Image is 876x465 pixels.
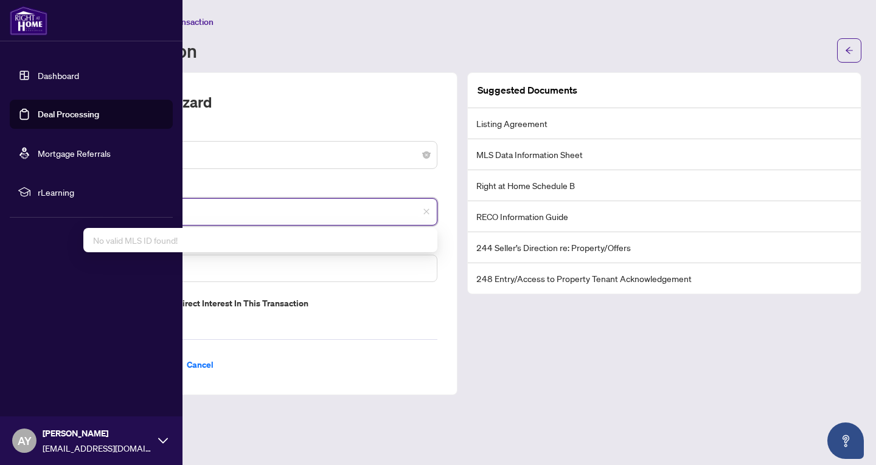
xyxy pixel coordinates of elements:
article: Suggested Documents [478,83,577,98]
li: 248 Entry/Access to Property Tenant Acknowledgement [468,263,861,294]
li: Right at Home Schedule B [468,170,861,201]
label: Do you have direct or indirect interest in this transaction [83,297,437,310]
span: AY [18,432,32,449]
button: Open asap [827,422,864,459]
span: [PERSON_NAME] [43,427,152,440]
span: close-circle [423,151,430,159]
span: arrow-left [845,46,853,55]
label: Transaction Type [83,126,437,140]
a: Dashboard [38,70,79,81]
span: close [423,208,430,215]
li: Listing Agreement [468,108,861,139]
button: Cancel [177,354,223,375]
span: rLearning [38,185,164,199]
span: [EMAIL_ADDRESS][DOMAIN_NAME] [43,441,152,455]
span: No valid MLS ID found! [93,235,178,246]
a: Mortgage Referrals [38,148,111,159]
span: Add Transaction [151,16,214,27]
label: MLS ID [83,184,437,197]
li: RECO Information Guide [468,201,861,232]
li: 244 Seller’s Direction re: Property/Offers [468,232,861,263]
a: Deal Processing [38,109,99,120]
img: logo [10,6,47,35]
span: Listing - Lease [91,143,430,167]
li: MLS Data Information Sheet [468,139,861,170]
span: Cancel [187,355,214,374]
